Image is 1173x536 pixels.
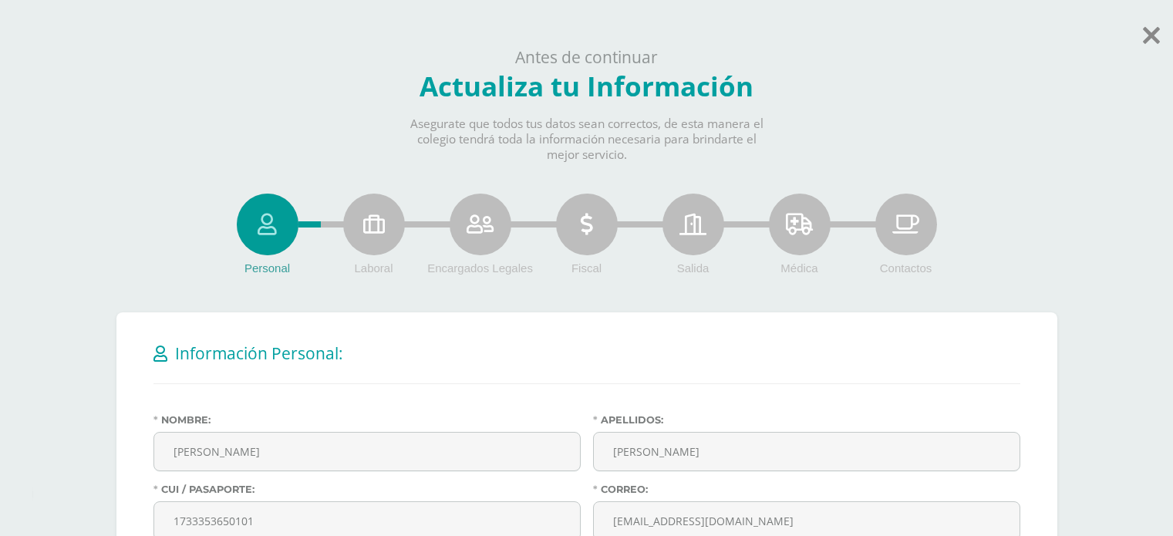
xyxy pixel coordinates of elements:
span: Información Personal: [175,342,343,364]
span: Fiscal [571,261,602,275]
span: Antes de continuar [515,46,658,68]
input: Nombre [154,433,580,470]
label: Correo: [593,484,1020,495]
a: Saltar actualización de datos [1143,14,1160,50]
label: Nombre: [153,414,581,426]
span: Laboral [354,261,393,275]
label: CUI / Pasaporte: [153,484,581,495]
label: Apellidos: [593,414,1020,426]
span: Salida [677,261,710,275]
p: Asegurate que todos tus datos sean correctos, de esta manera el colegio tendrá toda la informació... [397,116,777,163]
span: Contactos [880,261,932,275]
span: Encargados Legales [427,261,533,275]
span: Personal [244,261,290,275]
input: Apellidos [594,433,1020,470]
span: Médica [780,261,817,275]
